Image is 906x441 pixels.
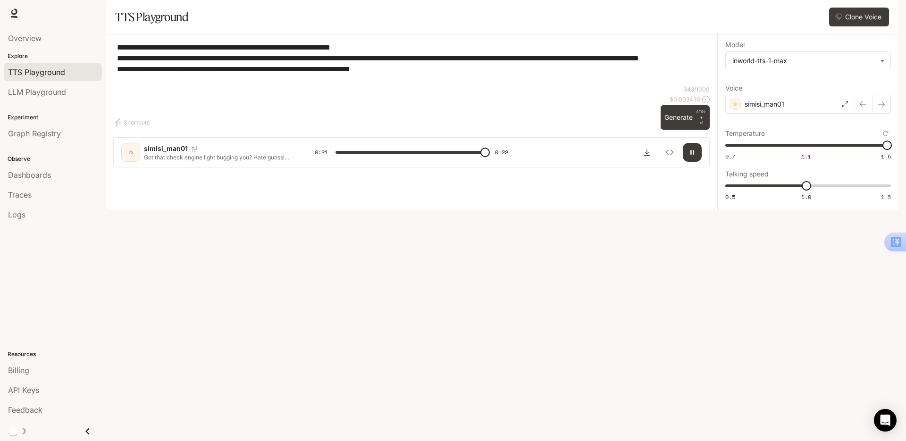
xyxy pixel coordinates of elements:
[726,52,890,70] div: inworld-tts-1-max
[881,193,891,201] span: 1.5
[113,115,153,130] button: Shortcuts
[801,193,811,201] span: 1.0
[725,152,735,160] span: 0.7
[144,153,292,161] p: Got that check engine light bugging you? Hate guessing your car’s issues? Guys, plug this tiny de...
[315,148,328,157] span: 0:21
[725,42,745,48] p: Model
[495,148,508,157] span: 0:22
[881,152,891,160] span: 1.5
[801,152,811,160] span: 1.1
[696,109,706,126] p: ⏎
[115,8,188,26] h1: TTS Playground
[874,409,897,432] div: Open Intercom Messenger
[670,95,700,103] p: $ 0.003430
[745,100,784,109] p: simisi_man01
[725,130,765,137] p: Temperature
[638,143,656,162] button: Download audio
[881,128,891,139] button: Reset to default
[661,105,710,130] button: GenerateCTRL +⏎
[684,85,710,93] p: 343 / 1000
[123,145,138,160] div: D
[660,143,679,162] button: Inspect
[829,8,889,26] button: Clone Voice
[732,56,875,66] div: inworld-tts-1-max
[725,193,735,201] span: 0.5
[725,171,769,177] p: Talking speed
[696,109,706,120] p: CTRL +
[725,85,742,92] p: Voice
[144,144,188,153] p: simisi_man01
[188,146,201,151] button: Copy Voice ID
